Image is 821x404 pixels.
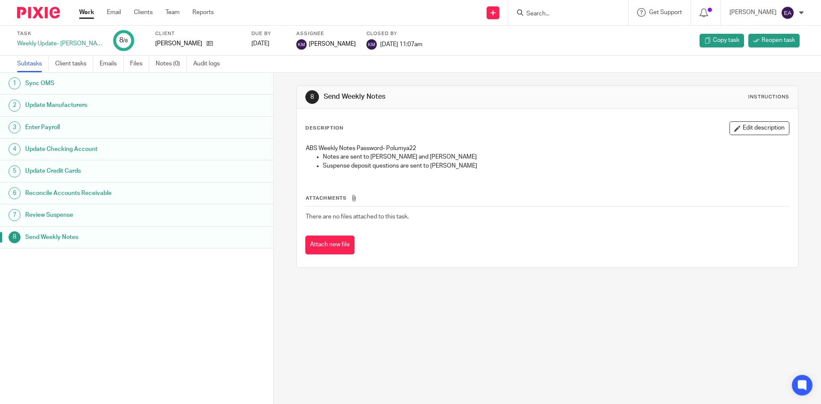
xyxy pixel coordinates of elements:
div: 4 [9,143,21,155]
div: 7 [9,209,21,221]
h1: Update Manufacturers [25,99,185,112]
h1: Sync OMS [25,77,185,90]
input: Search [526,10,602,18]
a: Files [130,56,149,72]
div: 8 [9,231,21,243]
span: [PERSON_NAME] [309,40,356,48]
p: Notes are sent to [PERSON_NAME] and [PERSON_NAME] [323,153,789,161]
span: [DATE] 11:07am [380,41,422,47]
span: Copy task [713,36,739,44]
span: Attachments [306,196,347,201]
a: Clients [134,8,153,17]
div: 5 [9,165,21,177]
div: 1 [9,77,21,89]
div: Weekly Update- [PERSON_NAME] [17,39,103,48]
h1: Send Weekly Notes [25,231,185,244]
label: Due by [251,30,286,37]
a: Work [79,8,94,17]
p: Suspense deposit questions are sent to [PERSON_NAME] [323,162,789,170]
div: Instructions [748,94,789,100]
label: Closed by [366,30,422,37]
a: Notes (0) [156,56,187,72]
h1: Update Checking Account [25,143,185,156]
label: Client [155,30,241,37]
p: [PERSON_NAME] [729,8,777,17]
a: Copy task [700,34,744,47]
a: Client tasks [55,56,93,72]
p: [PERSON_NAME] [155,39,202,48]
small: /8 [123,38,128,43]
span: There are no files attached to this task. [306,214,409,220]
img: svg%3E [296,39,307,50]
h1: Reconcile Accounts Receivable [25,187,185,200]
a: Emails [100,56,124,72]
span: Get Support [649,9,682,15]
a: Team [165,8,180,17]
a: Audit logs [193,56,226,72]
label: Task [17,30,103,37]
span: Reopen task [762,36,795,44]
div: 6 [9,187,21,199]
a: Reports [192,8,214,17]
button: Edit description [729,121,789,135]
p: Description [305,125,343,132]
img: svg%3E [366,39,377,50]
h1: Review Suspense [25,209,185,221]
button: Attach new file [305,236,354,255]
div: 8 [305,90,319,104]
div: 3 [9,121,21,133]
img: Pixie [17,7,60,18]
div: 8 [119,35,128,45]
h1: Enter Payroll [25,121,185,134]
a: Subtasks [17,56,49,72]
img: svg%3E [781,6,794,20]
div: [DATE] [251,39,286,48]
p: ABS Weekly Notes Password- Polumya22 [306,144,789,153]
div: 2 [9,100,21,112]
h1: Update Credit Cards [25,165,185,177]
a: Email [107,8,121,17]
a: Reopen task [748,34,800,47]
label: Assignee [296,30,356,37]
h1: Send Weekly Notes [324,92,566,101]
